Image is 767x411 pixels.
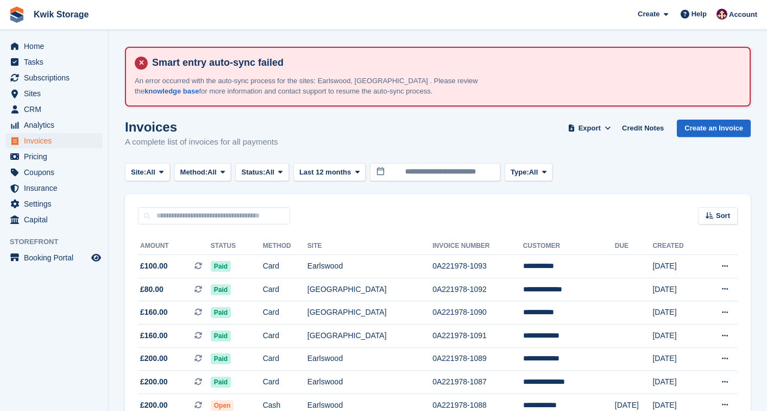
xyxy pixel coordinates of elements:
[529,167,538,178] span: All
[5,117,103,133] a: menu
[5,165,103,180] a: menu
[263,255,307,278] td: Card
[144,87,199,95] a: knowledge base
[5,86,103,101] a: menu
[24,212,89,227] span: Capital
[263,301,307,325] td: Card
[90,251,103,264] a: Preview store
[241,167,265,178] span: Status:
[148,57,741,69] h4: Smart entry auto-sync failed
[211,331,231,341] span: Paid
[638,9,659,20] span: Create
[432,347,523,371] td: 0A221978-1089
[652,255,701,278] td: [DATE]
[125,120,278,134] h1: Invoices
[5,250,103,265] a: menu
[24,165,89,180] span: Coupons
[9,7,25,23] img: stora-icon-8386f47178a22dfd0bd8f6a31ec36ba5ce8667c1dd55bd0f319d3a0aa187defe.svg
[24,133,89,148] span: Invoices
[24,149,89,164] span: Pricing
[307,278,432,301] td: [GEOGRAPHIC_DATA]
[432,255,523,278] td: 0A221978-1093
[505,163,552,181] button: Type: All
[180,167,208,178] span: Method:
[208,167,217,178] span: All
[24,250,89,265] span: Booking Portal
[146,167,155,178] span: All
[211,353,231,364] span: Paid
[174,163,231,181] button: Method: All
[677,120,751,138] a: Create an Invoice
[211,377,231,388] span: Paid
[140,260,168,272] span: £100.00
[24,196,89,211] span: Settings
[511,167,529,178] span: Type:
[299,167,351,178] span: Last 12 months
[125,163,170,181] button: Site: All
[140,353,168,364] span: £200.00
[5,54,103,70] a: menu
[5,212,103,227] a: menu
[24,70,89,85] span: Subscriptions
[565,120,613,138] button: Export
[24,54,89,70] span: Tasks
[5,102,103,117] a: menu
[140,284,164,295] span: £80.00
[263,278,307,301] td: Card
[24,86,89,101] span: Sites
[29,5,93,23] a: Kwik Storage
[24,180,89,196] span: Insurance
[432,238,523,255] th: Invoice Number
[432,324,523,347] td: 0A221978-1091
[140,330,168,341] span: £160.00
[307,255,432,278] td: Earlswood
[263,324,307,347] td: Card
[24,102,89,117] span: CRM
[5,196,103,211] a: menu
[211,284,231,295] span: Paid
[615,238,653,255] th: Due
[235,163,288,181] button: Status: All
[131,167,146,178] span: Site:
[432,371,523,394] td: 0A221978-1087
[263,238,307,255] th: Method
[691,9,707,20] span: Help
[652,238,701,255] th: Created
[140,376,168,388] span: £200.00
[307,301,432,325] td: [GEOGRAPHIC_DATA]
[523,238,615,255] th: Customer
[307,347,432,371] td: Earlswood
[5,149,103,164] a: menu
[5,180,103,196] a: menu
[5,70,103,85] a: menu
[293,163,366,181] button: Last 12 months
[716,210,730,221] span: Sort
[263,371,307,394] td: Card
[135,76,515,97] p: An error occurred with the auto-sync process for the sites: Earlswood, [GEOGRAPHIC_DATA] . Please...
[579,123,601,134] span: Export
[618,120,668,138] a: Credit Notes
[432,301,523,325] td: 0A221978-1090
[138,238,211,255] th: Amount
[652,347,701,371] td: [DATE]
[307,238,432,255] th: Site
[24,39,89,54] span: Home
[140,307,168,318] span: £160.00
[211,261,231,272] span: Paid
[266,167,275,178] span: All
[140,400,168,411] span: £200.00
[432,278,523,301] td: 0A221978-1092
[211,307,231,318] span: Paid
[5,39,103,54] a: menu
[729,9,757,20] span: Account
[652,371,701,394] td: [DATE]
[125,136,278,148] p: A complete list of invoices for all payments
[716,9,727,20] img: ellie tragonette
[211,400,234,411] span: Open
[211,238,263,255] th: Status
[652,324,701,347] td: [DATE]
[263,347,307,371] td: Card
[24,117,89,133] span: Analytics
[652,301,701,325] td: [DATE]
[5,133,103,148] a: menu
